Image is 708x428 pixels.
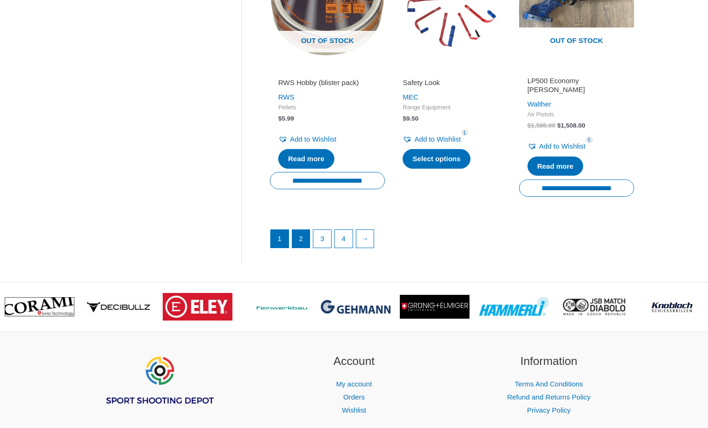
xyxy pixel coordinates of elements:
a: Wishlist [342,406,366,414]
a: Add to Wishlist [403,133,461,146]
span: Pellets [278,104,376,112]
span: $ [527,122,531,129]
a: → [356,230,374,248]
aside: Footer Widget 3 [463,353,635,417]
span: 5 [585,136,593,143]
bdi: 5.99 [278,115,294,122]
a: Add to Wishlist [278,133,336,146]
a: MEC [403,93,418,101]
bdi: 9.50 [403,115,419,122]
a: Page 2 [292,230,310,248]
h2: Account [268,353,440,370]
a: Refund and Returns Policy [507,393,590,401]
a: Safety Look [403,78,501,91]
h2: LP500 Economy [PERSON_NAME] [527,76,626,94]
a: Orders [343,393,365,401]
a: My account [336,380,372,388]
h2: RWS Hobby (blister pack) [278,78,376,87]
a: Read more about “RWS Hobby (blister pack)” [278,149,334,169]
iframe: Customer reviews powered by Trustpilot [278,65,376,76]
a: RWS [278,93,295,101]
a: Terms And Conditions [515,380,583,388]
bdi: 1,588.00 [527,122,556,129]
span: 1 [461,129,469,136]
iframe: Customer reviews powered by Trustpilot [403,65,501,76]
a: Select options for “Safety Look” [403,149,470,169]
iframe: Customer reviews powered by Trustpilot [527,65,626,76]
a: Walther [527,100,551,108]
nav: Information [463,378,635,417]
aside: Footer Widget 2 [268,353,440,417]
a: Page 4 [335,230,353,248]
h2: Information [463,353,635,370]
a: Privacy Policy [527,406,571,414]
nav: Account [268,378,440,417]
span: Add to Wishlist [290,135,336,143]
span: Out of stock [277,31,378,52]
nav: Product Pagination [270,229,634,253]
span: Air Pistols [527,111,626,119]
a: Page 3 [313,230,331,248]
span: $ [557,122,561,129]
span: Page 1 [271,230,289,248]
a: Add to Wishlist [527,140,585,153]
a: RWS Hobby (blister pack) [278,78,376,91]
span: Add to Wishlist [539,142,585,150]
span: $ [403,115,406,122]
span: Range Equipment [403,104,501,112]
span: Out of stock [526,31,627,52]
a: Read more about “LP500 Economy Blue Angel” [527,157,584,176]
span: Add to Wishlist [414,135,461,143]
img: brand logo [163,293,232,320]
h2: Safety Look [403,78,501,87]
span: $ [278,115,282,122]
a: LP500 Economy [PERSON_NAME] [527,76,626,98]
bdi: 1,508.00 [557,122,585,129]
